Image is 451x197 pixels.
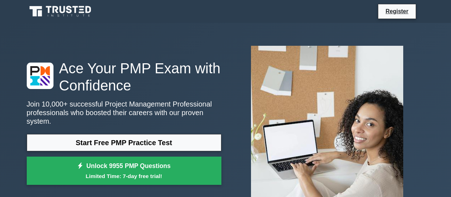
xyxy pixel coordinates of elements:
p: Join 10,000+ successful Project Management Professional professionals who boosted their careers w... [27,100,221,125]
small: Limited Time: 7-day free trial! [36,172,212,180]
a: Unlock 9955 PMP QuestionsLimited Time: 7-day free trial! [27,157,221,185]
a: Register [381,7,412,16]
a: Start Free PMP Practice Test [27,134,221,151]
h1: Ace Your PMP Exam with Confidence [27,60,221,94]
